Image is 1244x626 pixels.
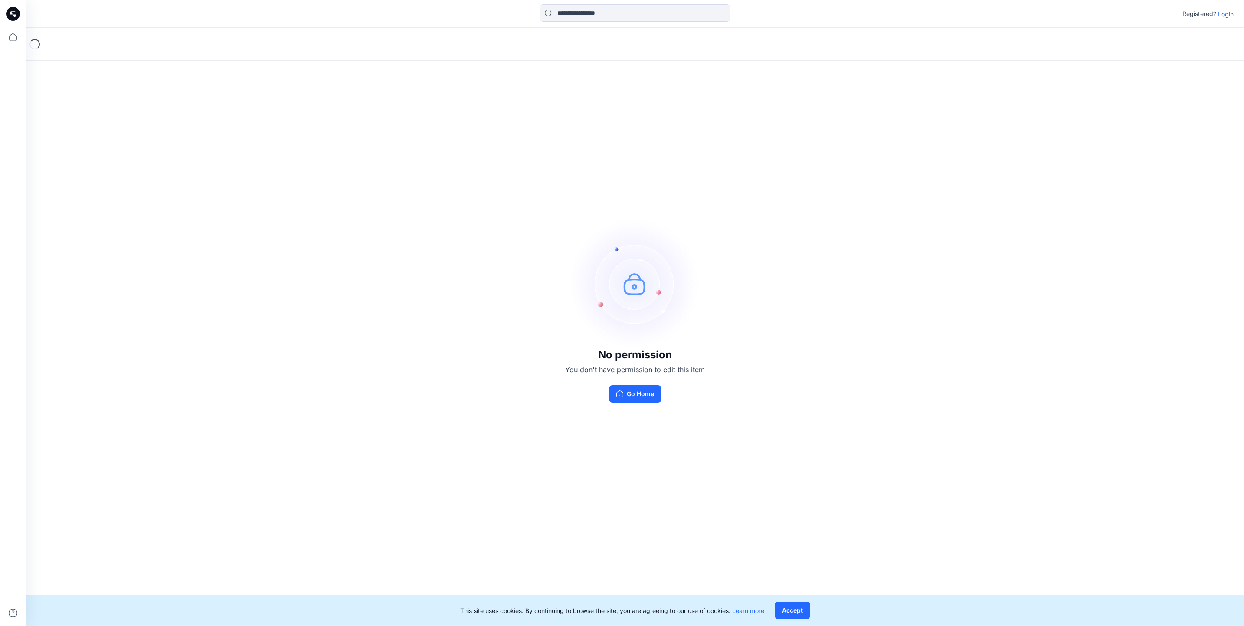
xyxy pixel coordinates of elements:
button: Go Home [609,385,661,403]
button: Accept [775,602,810,619]
h3: No permission [565,349,705,361]
p: You don't have permission to edit this item [565,364,705,375]
img: no-perm.svg [570,219,700,349]
a: Learn more [732,607,764,614]
p: Registered? [1182,9,1216,19]
p: This site uses cookies. By continuing to browse the site, you are agreeing to our use of cookies. [460,606,764,615]
p: Login [1218,10,1234,19]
